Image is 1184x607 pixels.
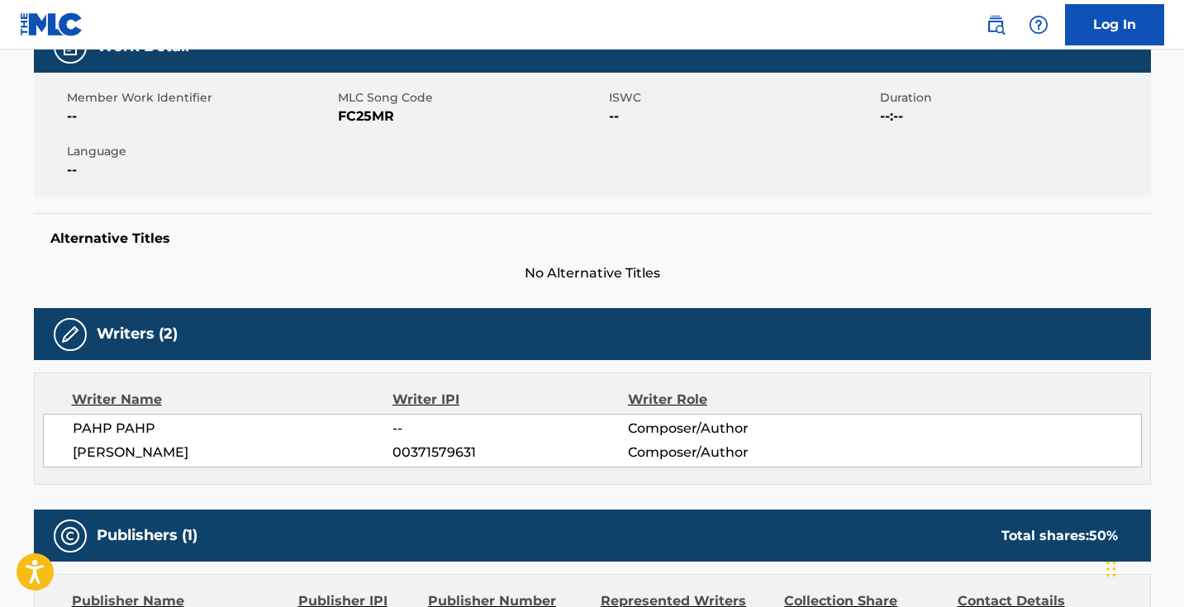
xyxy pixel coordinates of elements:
div: Drag [1106,544,1116,594]
span: Duration [880,89,1147,107]
span: PAHP PAHP [73,419,393,439]
span: Language [67,143,334,160]
div: Total shares: [1001,526,1118,546]
h5: Writers (2) [97,325,178,344]
div: Writer IPI [392,390,628,410]
div: Help [1022,8,1055,41]
div: Writer Role [628,390,842,410]
iframe: Chat Widget [1101,528,1184,607]
span: FC25MR [338,107,605,126]
img: Publishers [60,526,80,546]
span: Composer/Author [628,419,842,439]
span: MLC Song Code [338,89,605,107]
img: search [986,15,1006,35]
img: MLC Logo [20,12,83,36]
span: -- [609,107,876,126]
h5: Publishers (1) [97,526,197,545]
a: Log In [1065,4,1164,45]
span: No Alternative Titles [34,263,1151,283]
span: ISWC [609,89,876,107]
h5: Alternative Titles [50,230,1134,247]
span: -- [67,107,334,126]
div: Writer Name [72,390,393,410]
span: -- [67,160,334,180]
span: Composer/Author [628,443,842,462]
a: Public Search [979,8,1012,41]
img: help [1029,15,1048,35]
span: Member Work Identifier [67,89,334,107]
img: Writers [60,325,80,344]
span: --:-- [880,107,1147,126]
span: -- [392,419,627,439]
span: 00371579631 [392,443,627,462]
span: 50 % [1089,528,1118,543]
span: [PERSON_NAME] [73,443,393,462]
